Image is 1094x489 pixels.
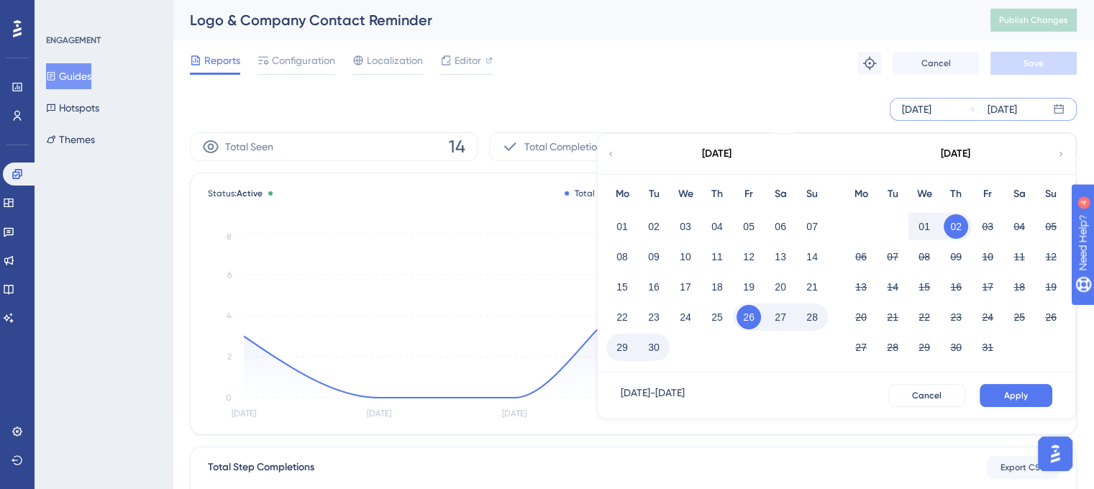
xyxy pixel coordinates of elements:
button: 10 [673,244,698,269]
span: Export CSV [1000,462,1046,473]
button: 27 [768,305,793,329]
iframe: UserGuiding AI Assistant Launcher [1034,432,1077,475]
button: 04 [705,214,729,239]
div: [DATE] - [DATE] [621,384,685,407]
button: 12 [1039,244,1063,269]
button: 05 [737,214,761,239]
div: 4 [100,7,104,19]
button: 14 [880,275,905,299]
span: Reports [204,52,240,69]
div: We [908,186,940,203]
button: 07 [880,244,905,269]
button: 04 [1007,214,1031,239]
button: 06 [768,214,793,239]
button: 24 [673,305,698,329]
div: Su [1035,186,1067,203]
button: 26 [1039,305,1063,329]
button: 28 [880,335,905,360]
button: 17 [673,275,698,299]
button: 14 [800,244,824,269]
div: Sa [765,186,796,203]
span: Cancel [921,58,951,69]
div: We [670,186,701,203]
span: 14 [449,135,465,158]
button: 09 [642,244,666,269]
button: 18 [1007,275,1031,299]
div: [DATE] [988,101,1017,118]
button: 21 [880,305,905,329]
span: Total Seen [225,138,273,155]
button: Apply [980,384,1052,407]
button: Themes [46,127,95,152]
button: 11 [1007,244,1031,269]
button: 19 [737,275,761,299]
div: [DATE] [702,145,731,163]
button: Cancel [888,384,965,407]
button: 10 [975,244,1000,269]
button: Cancel [893,52,979,75]
button: 11 [705,244,729,269]
button: 07 [800,214,824,239]
tspan: [DATE] [232,408,256,419]
button: 15 [610,275,634,299]
span: Status: [208,188,263,199]
button: 13 [849,275,873,299]
div: Mo [606,186,638,203]
span: Configuration [272,52,335,69]
div: Tu [877,186,908,203]
button: 18 [705,275,729,299]
button: 31 [975,335,1000,360]
button: 08 [912,244,936,269]
span: Active [237,188,263,198]
div: Total Seen [565,188,617,199]
div: Mo [845,186,877,203]
tspan: [DATE] [502,408,527,419]
button: 03 [975,214,1000,239]
button: 08 [610,244,634,269]
button: 13 [768,244,793,269]
button: 25 [1007,305,1031,329]
button: Publish Changes [990,9,1077,32]
button: 28 [800,305,824,329]
button: 12 [737,244,761,269]
div: Fr [733,186,765,203]
button: 27 [849,335,873,360]
button: 01 [912,214,936,239]
button: 16 [944,275,968,299]
tspan: 8 [227,232,232,242]
button: 02 [642,214,666,239]
button: 06 [849,244,873,269]
button: 19 [1039,275,1063,299]
tspan: 6 [227,270,232,280]
span: Localization [367,52,423,69]
button: 29 [912,335,936,360]
button: Save [990,52,1077,75]
div: [DATE] [902,101,931,118]
button: 20 [768,275,793,299]
span: Save [1024,58,1044,69]
button: 05 [1039,214,1063,239]
button: 09 [944,244,968,269]
div: Tu [638,186,670,203]
div: Total Step Completions [208,459,314,476]
button: 23 [944,305,968,329]
div: ENGAGEMENT [46,35,101,46]
tspan: [DATE] [367,408,391,419]
button: 16 [642,275,666,299]
button: 30 [944,335,968,360]
div: [DATE] [941,145,970,163]
button: 24 [975,305,1000,329]
div: Fr [972,186,1003,203]
div: Th [940,186,972,203]
span: Editor [455,52,481,69]
button: 03 [673,214,698,239]
button: 22 [610,305,634,329]
span: Cancel [912,390,942,401]
button: 20 [849,305,873,329]
button: Guides [46,63,91,89]
div: Th [701,186,733,203]
button: 02 [944,214,968,239]
span: Apply [1004,390,1028,401]
span: Need Help? [34,4,90,21]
